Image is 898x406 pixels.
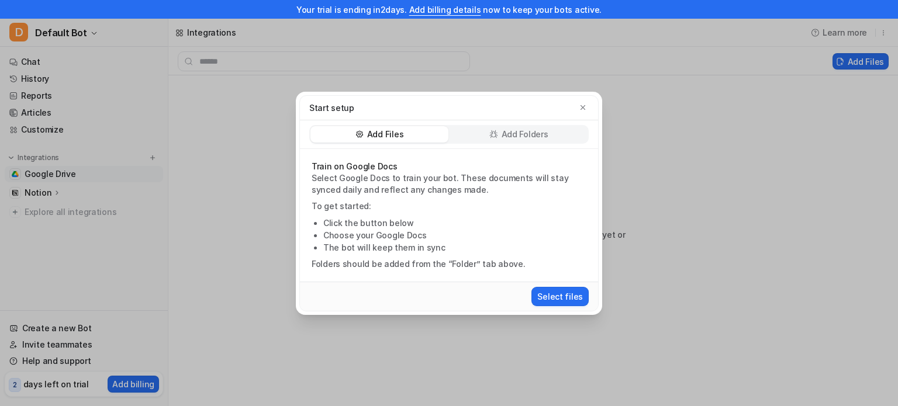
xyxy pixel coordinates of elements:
p: Folders should be added from the “Folder” tab above. [312,258,586,270]
p: Select Google Docs to train your bot. These documents will stay synced daily and reflect any chan... [312,172,586,196]
p: Add Folders [502,129,548,140]
p: Start setup [309,102,354,114]
li: The bot will keep them in sync [323,241,586,254]
li: Click the button below [323,217,586,229]
p: Train on Google Docs [312,161,586,172]
li: Choose your Google Docs [323,229,586,241]
button: Select files [531,287,589,306]
p: Add Files [367,129,403,140]
p: To get started: [312,200,586,212]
